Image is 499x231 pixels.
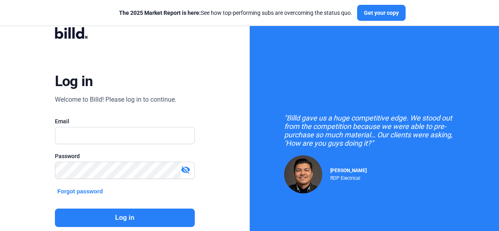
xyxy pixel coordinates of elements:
[55,209,195,227] button: Log in
[55,72,93,90] div: Log in
[330,168,367,173] span: [PERSON_NAME]
[55,187,105,196] button: Forgot password
[181,165,190,175] mat-icon: visibility_off
[284,114,465,147] div: "Billd gave us a huge competitive edge. We stood out from the competition because we were able to...
[119,9,352,17] div: See how top-performing subs are overcoming the status quo.
[119,10,201,16] span: The 2025 Market Report is here:
[330,173,367,181] div: RDP Electrical
[55,95,176,104] div: Welcome to Billd! Please log in to continue.
[357,5,406,21] button: Get your copy
[284,155,322,193] img: Raul Pacheco
[55,117,195,125] div: Email
[55,152,195,160] div: Password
